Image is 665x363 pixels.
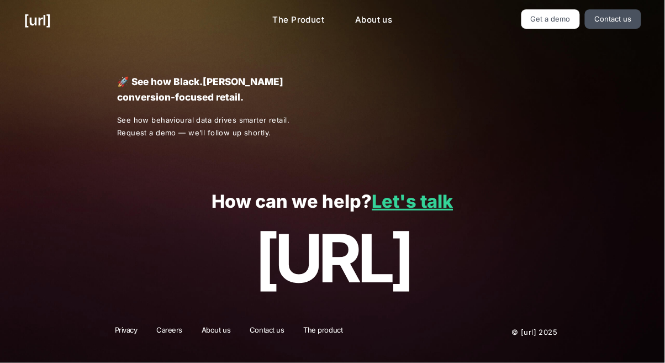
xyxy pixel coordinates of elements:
p: [URL] [24,221,641,296]
p: See how behavioural data drives smarter retail. Request a demo — we’ll follow up shortly. [117,114,314,139]
a: [URL] [24,9,51,31]
p: How can we help? [24,192,641,212]
p: 🚀 See how Black.[PERSON_NAME] conversion-focused retail. [117,74,313,105]
a: Get a demo [521,9,580,29]
a: Contact us [242,325,292,339]
a: About us [346,9,401,31]
a: The Product [264,9,334,31]
a: Privacy [108,325,145,339]
a: Contact us [585,9,641,29]
a: Careers [149,325,189,339]
a: Let's talk [372,191,453,212]
p: © [URL] 2025 [445,325,558,339]
a: The product [296,325,350,339]
a: About us [194,325,238,339]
